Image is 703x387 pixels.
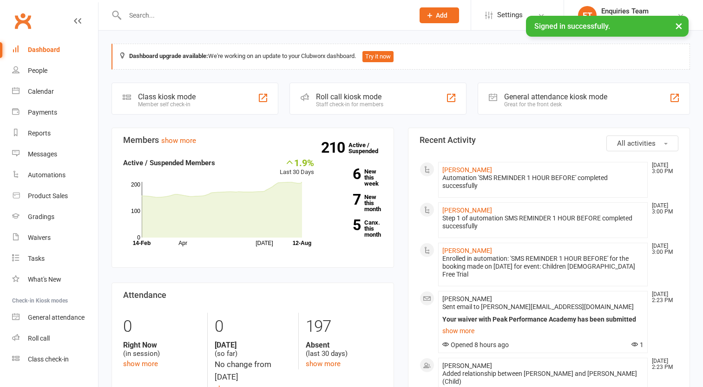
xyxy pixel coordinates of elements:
span: Sent email to [PERSON_NAME][EMAIL_ADDRESS][DOMAIN_NAME] [442,303,634,310]
a: What's New [12,269,98,290]
span: Signed in successfully. [534,22,610,31]
strong: 7 [328,193,361,206]
div: Waivers [28,234,51,241]
span: [PERSON_NAME] [442,295,492,303]
a: 210Active / Suspended [348,135,389,161]
time: [DATE] 2:23 PM [647,358,678,370]
a: Messages [12,144,98,165]
div: (in session) [123,341,200,358]
div: Great for the front desk [504,101,607,108]
span: [PERSON_NAME] [442,362,492,369]
div: General attendance kiosk mode [504,92,607,101]
div: Automations [28,171,66,179]
div: What's New [28,276,61,283]
div: Tasks [28,255,45,262]
div: Dashboard [28,46,60,53]
strong: 6 [328,167,361,181]
a: show more [306,360,341,368]
strong: 5 [328,218,361,232]
div: Roll call [28,335,50,342]
div: [GEOGRAPHIC_DATA] [601,15,664,24]
a: 6New this week [328,168,382,187]
div: Enquiries Team [601,7,664,15]
div: Step 1 of automation SMS REMINDER 1 HOUR BEFORE completed successfully [442,214,644,230]
div: Your waiver with Peak Performance Academy has been submitted [442,316,644,323]
div: Class check-in [28,355,69,363]
a: Gradings [12,206,98,227]
div: (so far) [215,341,291,358]
a: show more [442,324,644,337]
div: Reports [28,129,51,137]
time: [DATE] 3:00 PM [647,203,678,215]
div: (last 30 days) [306,341,382,358]
a: Product Sales [12,186,98,206]
h3: Attendance [123,290,382,300]
div: ET [578,6,597,25]
a: Reports [12,123,98,144]
div: Messages [28,150,57,158]
h3: Members [123,135,382,145]
a: show more [123,360,158,368]
time: [DATE] 2:23 PM [647,291,678,303]
div: Product Sales [28,192,68,200]
div: Class kiosk mode [138,92,196,101]
div: Staff check-in for members [316,101,383,108]
span: Settings [497,5,523,26]
div: Added relationship between [PERSON_NAME] and [PERSON_NAME] (Child) [442,370,644,386]
a: People [12,60,98,81]
strong: Absent [306,341,382,349]
a: show more [161,136,196,145]
div: 0 [123,313,200,341]
div: We're working on an update to your Clubworx dashboard. [112,44,690,70]
a: Class kiosk mode [12,349,98,370]
div: Enrolled in automation: 'SMS REMINDER 1 HOUR BEFORE' for the booking made on [DATE] for event: Ch... [442,255,644,278]
div: Member self check-in [138,101,196,108]
div: General attendance [28,314,85,321]
a: Calendar [12,81,98,102]
a: [PERSON_NAME] [442,166,492,174]
span: Opened 8 hours ago [442,341,509,348]
div: Roll call kiosk mode [316,92,383,101]
a: Dashboard [12,39,98,60]
div: 0 [215,313,291,341]
button: × [670,16,687,36]
div: Payments [28,109,57,116]
div: Automation 'SMS REMINDER 1 HOUR BEFORE' completed successfully [442,174,644,190]
a: Clubworx [11,9,34,32]
button: Try it now [362,51,394,62]
a: Waivers [12,227,98,248]
div: Last 30 Days [280,157,314,177]
h3: Recent Activity [420,135,679,145]
button: Add [420,7,459,23]
div: 197 [306,313,382,341]
button: All activities [606,135,678,151]
span: 1 [631,341,644,348]
a: Payments [12,102,98,123]
strong: 210 [321,141,348,155]
time: [DATE] 3:00 PM [647,243,678,255]
a: Automations [12,165,98,186]
div: Gradings [28,213,54,220]
strong: Active / Suspended Members [123,159,215,167]
span: All activities [617,139,656,148]
input: Search... [122,9,407,22]
a: [PERSON_NAME] [442,206,492,214]
div: No change from [DATE] [215,358,291,383]
a: [PERSON_NAME] [442,247,492,254]
div: People [28,67,47,74]
a: General attendance kiosk mode [12,307,98,328]
a: Tasks [12,248,98,269]
time: [DATE] 3:00 PM [647,162,678,174]
span: Add [436,12,447,19]
div: Calendar [28,88,54,95]
a: 7New this month [328,194,382,212]
strong: Dashboard upgrade available: [129,52,208,59]
a: 5Canx. this month [328,219,382,238]
div: 1.9% [280,157,314,168]
a: Roll call [12,328,98,349]
strong: [DATE] [215,341,291,349]
strong: Right Now [123,341,200,349]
